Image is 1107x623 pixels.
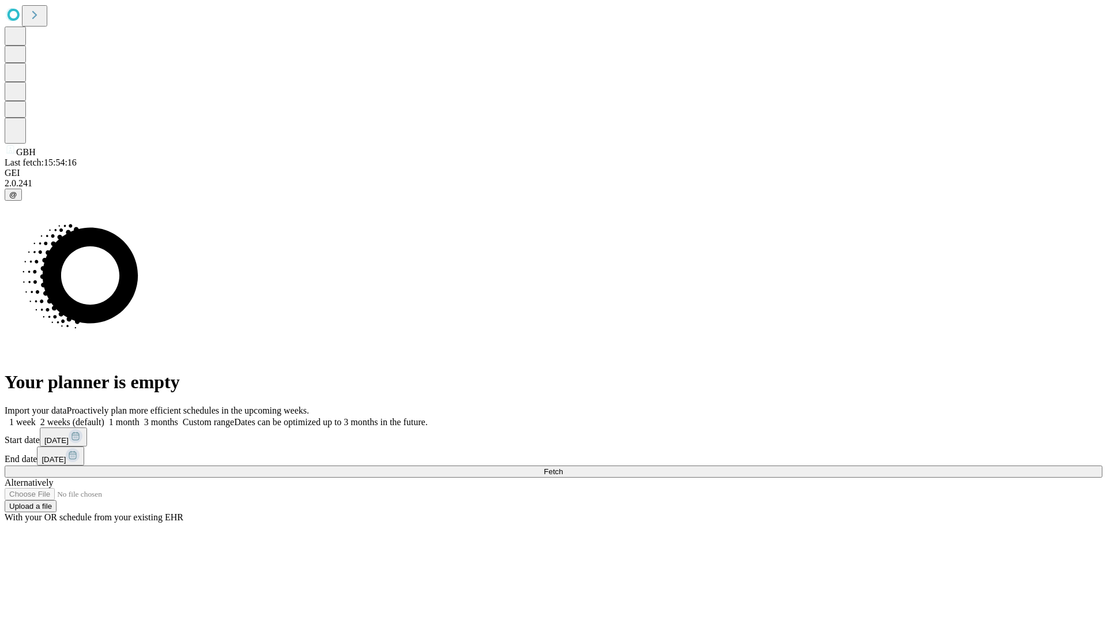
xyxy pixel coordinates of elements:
[5,168,1102,178] div: GEI
[144,417,178,427] span: 3 months
[42,455,66,464] span: [DATE]
[16,147,36,157] span: GBH
[234,417,427,427] span: Dates can be optimized up to 3 months in the future.
[9,417,36,427] span: 1 week
[5,478,53,487] span: Alternatively
[40,417,104,427] span: 2 weeks (default)
[44,436,69,445] span: [DATE]
[37,446,84,466] button: [DATE]
[5,178,1102,189] div: 2.0.241
[5,371,1102,393] h1: Your planner is empty
[183,417,234,427] span: Custom range
[5,157,77,167] span: Last fetch: 15:54:16
[5,189,22,201] button: @
[5,466,1102,478] button: Fetch
[109,417,140,427] span: 1 month
[40,427,87,446] button: [DATE]
[67,406,309,415] span: Proactively plan more efficient schedules in the upcoming weeks.
[544,467,563,476] span: Fetch
[5,446,1102,466] div: End date
[9,190,17,199] span: @
[5,406,67,415] span: Import your data
[5,500,57,512] button: Upload a file
[5,427,1102,446] div: Start date
[5,512,183,522] span: With your OR schedule from your existing EHR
